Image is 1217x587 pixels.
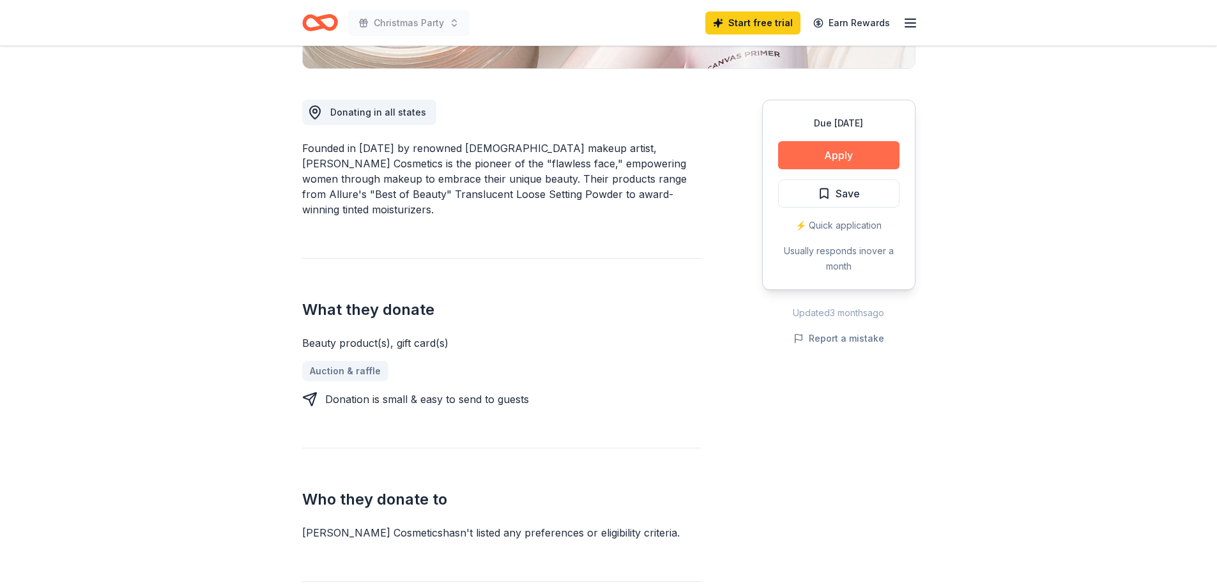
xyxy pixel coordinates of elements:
button: Christmas Party [348,10,470,36]
div: Beauty product(s), gift card(s) [302,335,701,351]
div: Updated 3 months ago [762,305,915,321]
div: Donation is small & easy to send to guests [325,392,529,407]
span: Donating in all states [330,107,426,118]
h2: What they donate [302,300,701,320]
button: Apply [778,141,899,169]
a: Home [302,8,338,38]
button: Report a mistake [793,331,884,346]
div: Due [DATE] [778,116,899,131]
div: Usually responds in over a month [778,243,899,274]
a: Earn Rewards [806,11,898,34]
a: Start free trial [705,11,800,34]
a: Auction & raffle [302,361,388,381]
button: Save [778,179,899,208]
h2: Who they donate to [302,489,701,510]
span: Christmas Party [374,15,444,31]
div: ⚡️ Quick application [778,218,899,233]
div: [PERSON_NAME] Cosmetics hasn ' t listed any preferences or eligibility criteria. [302,525,701,540]
div: Founded in [DATE] by renowned [DEMOGRAPHIC_DATA] makeup artist, [PERSON_NAME] Cosmetics is the pi... [302,141,701,217]
span: Save [836,185,860,202]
